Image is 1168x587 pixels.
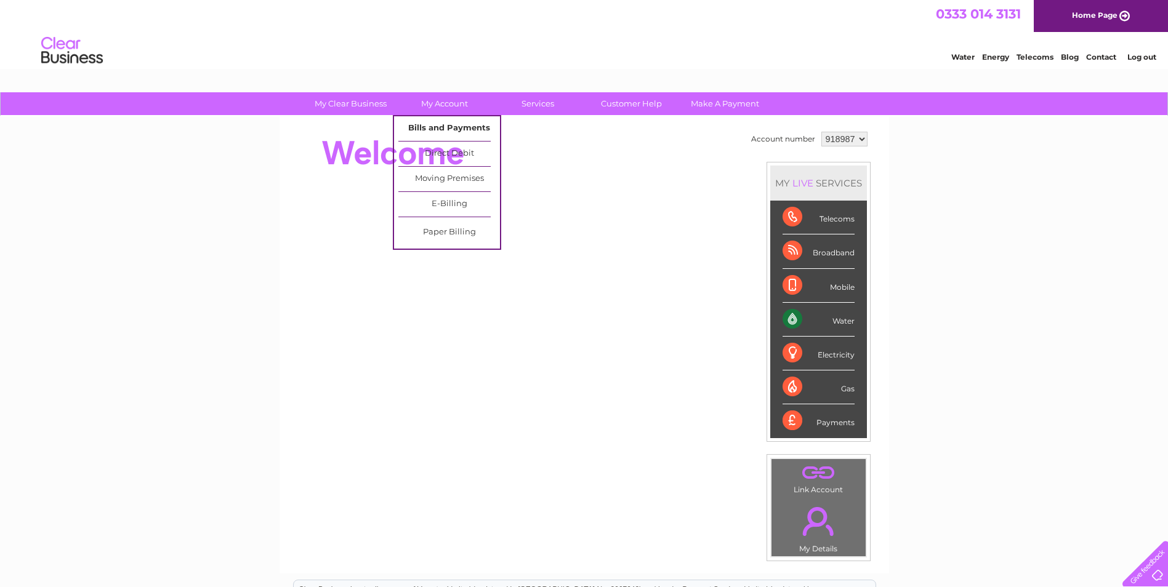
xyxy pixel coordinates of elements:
[783,404,855,437] div: Payments
[771,458,866,497] td: Link Account
[951,52,975,62] a: Water
[775,500,863,543] a: .
[294,7,876,60] div: Clear Business is a trading name of Verastar Limited (registered in [GEOGRAPHIC_DATA] No. 3667643...
[783,269,855,303] div: Mobile
[1086,52,1116,62] a: Contact
[398,192,500,217] a: E-Billing
[783,234,855,268] div: Broadband
[300,92,401,115] a: My Clear Business
[783,201,855,234] div: Telecoms
[936,6,1021,22] a: 0333 014 3131
[674,92,776,115] a: Make A Payment
[398,142,500,166] a: Direct Debit
[783,337,855,370] div: Electricity
[775,462,863,484] a: .
[1127,52,1156,62] a: Log out
[398,220,500,245] a: Paper Billing
[398,167,500,191] a: Moving Premises
[783,303,855,337] div: Water
[748,129,818,150] td: Account number
[783,370,855,404] div: Gas
[790,177,816,189] div: LIVE
[393,92,495,115] a: My Account
[487,92,589,115] a: Services
[1017,52,1053,62] a: Telecoms
[770,166,867,201] div: MY SERVICES
[982,52,1009,62] a: Energy
[1061,52,1079,62] a: Blog
[41,32,103,70] img: logo.png
[771,497,866,557] td: My Details
[398,116,500,141] a: Bills and Payments
[581,92,682,115] a: Customer Help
